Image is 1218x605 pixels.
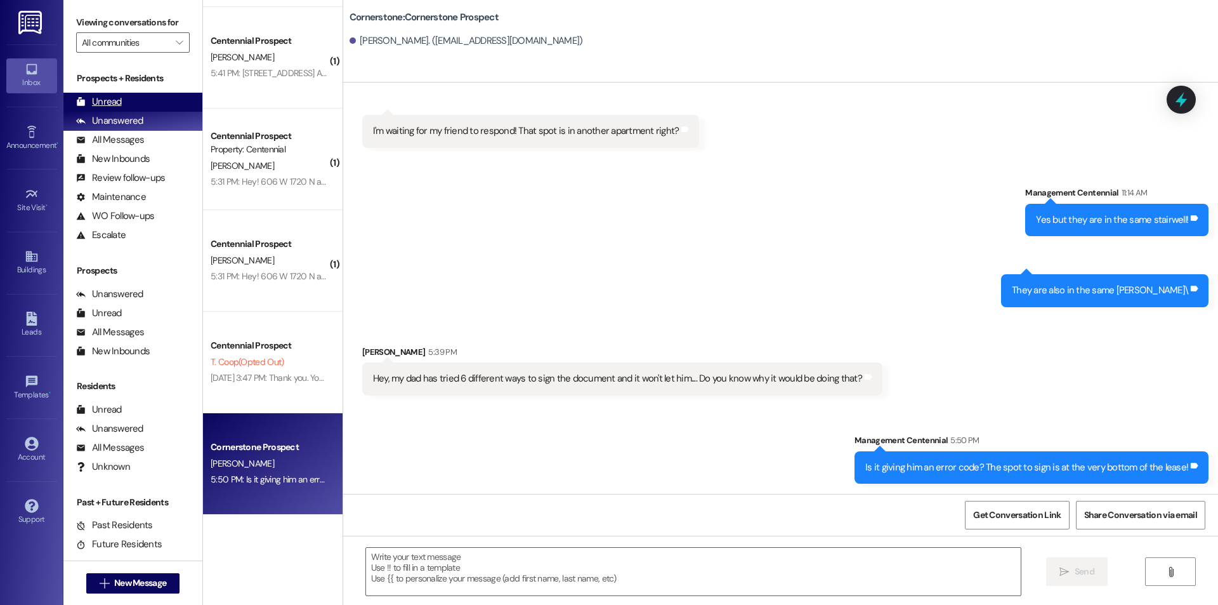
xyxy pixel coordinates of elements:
div: Hey, my dad has tried 6 different ways to sign the document and it won't let him.... Do you know ... [373,372,862,385]
div: Escalate [76,229,126,242]
a: Site Visit • [6,183,57,218]
div: [DATE] 3:47 PM: Thank you. You will no longer receive texts from this thread. Please reply with '... [211,372,836,383]
span: Send [1075,565,1094,578]
div: Review follow-ups [76,171,165,185]
div: All Messages [76,326,144,339]
label: Viewing conversations for [76,13,190,32]
div: 5:31 PM: Hey! 606 W 1720 N apt 301 provo [US_STATE] [211,270,411,282]
div: 5:31 PM: Hey! 606 W 1720 N apt 301 provo [US_STATE] [211,176,411,187]
span: [PERSON_NAME] [211,51,274,63]
div: New Inbounds [76,345,150,358]
div: Is it giving him an error code? The spot to sign is at the very bottom of the lease! [865,461,1188,474]
a: Inbox [6,58,57,93]
div: Centennial Prospect [211,34,328,48]
span: [PERSON_NAME] [211,255,274,266]
a: Buildings [6,246,57,280]
i:  [1166,567,1175,577]
div: Property: Centennial [211,143,328,156]
span: [PERSON_NAME] [211,160,274,171]
a: Support [6,495,57,529]
div: Prospects + Residents [63,72,202,85]
div: Unread [76,95,122,109]
span: T. Coop (Opted Out) [211,356,284,368]
a: Leads [6,308,57,342]
div: All Messages [76,441,144,455]
div: Prospects [63,264,202,277]
div: [PERSON_NAME]. ([EMAIL_ADDRESS][DOMAIN_NAME]) [350,34,583,48]
div: Unanswered [76,114,143,128]
div: Unread [76,307,122,320]
div: Residents [63,380,202,393]
div: I'm waiting for my friend to respond! That spot is in another apartment right? [373,124,679,138]
span: • [46,201,48,210]
div: Unanswered [76,288,143,301]
a: Templates • [6,371,57,405]
span: Get Conversation Link [973,509,1061,522]
div: Unread [76,403,122,416]
i:  [176,37,183,48]
div: New Inbounds [76,152,150,166]
button: Share Conversation via email [1076,501,1205,529]
button: New Message [86,573,180,594]
div: Unknown [76,460,130,474]
span: New Message [114,576,166,590]
div: Past + Future Residents [63,496,202,509]
div: Management Centennial [1025,186,1208,204]
div: Unanswered [76,422,143,435]
button: Get Conversation Link [965,501,1069,529]
span: • [49,389,51,397]
div: Management Centennial [855,434,1208,451]
b: Cornerstone: Cornerstone Prospect [350,11,499,24]
img: ResiDesk Logo [18,11,44,34]
div: Cornerstone Prospect [211,441,328,454]
input: All communities [82,32,169,53]
span: Share Conversation via email [1084,509,1197,522]
div: 5:41 PM: [STREET_ADDRESS] Apt B302 [211,67,351,79]
div: 11:14 AM [1118,186,1148,199]
div: Maintenance [76,190,146,204]
i:  [1059,567,1069,577]
a: Account [6,433,57,467]
div: Centennial Prospect [211,339,328,352]
div: Centennial Prospect [211,130,328,143]
div: [PERSON_NAME] [362,345,882,363]
button: Send [1046,557,1108,586]
div: Past Residents [76,519,153,532]
span: [PERSON_NAME] [211,458,274,469]
div: They are also in the same [PERSON_NAME]\ [1012,284,1188,297]
div: All Messages [76,133,144,147]
div: 5:39 PM [425,345,456,359]
i:  [100,578,109,588]
span: • [56,139,58,148]
div: Future Residents [76,538,162,551]
div: WO Follow-ups [76,209,154,223]
div: Centennial Prospect [211,237,328,251]
div: Yes but they are in the same stairwell! [1036,213,1188,227]
div: 5:50 PM [947,434,979,447]
div: 5:50 PM: Is it giving him an error code? The spot to sign is at the very bottom of the lease! [211,474,539,485]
